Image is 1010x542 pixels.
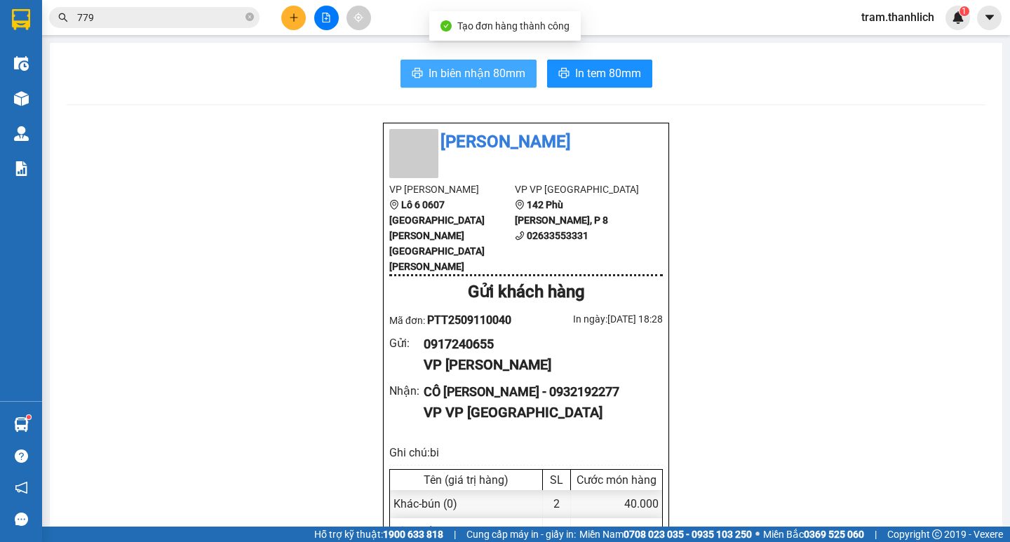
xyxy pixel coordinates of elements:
span: Khác - bún (0) [393,497,457,510]
span: In biên nhận 80mm [429,65,525,82]
div: Mã đơn: [389,311,526,329]
span: | [454,527,456,542]
div: Cước món hàng [574,473,659,487]
li: VP [PERSON_NAME] [389,182,515,197]
button: plus [281,6,306,30]
button: printerIn biên nhận 80mm [400,60,537,88]
sup: 1 [27,415,31,419]
div: Gửi : [389,334,424,352]
span: caret-down [983,11,996,24]
img: solution-icon [14,161,29,176]
span: plus [289,13,299,22]
div: Tên (giá trị hàng) [393,473,539,487]
span: notification [15,481,28,494]
span: search [58,13,68,22]
div: Nhận : [389,382,424,400]
span: 40.000 [624,525,659,538]
span: Cung cấp máy in - giấy in: [466,527,576,542]
div: In ngày: [DATE] 18:28 [526,311,663,327]
span: tram.thanhlich [850,8,945,26]
img: warehouse-icon [14,417,29,432]
b: Lô 6 0607 [GEOGRAPHIC_DATA][PERSON_NAME][GEOGRAPHIC_DATA][PERSON_NAME] [389,199,485,272]
li: [PERSON_NAME] [7,7,203,34]
button: file-add [314,6,339,30]
span: environment [7,78,17,88]
span: printer [412,67,423,81]
strong: 0708 023 035 - 0935 103 250 [624,529,752,540]
div: VP VP [GEOGRAPHIC_DATA] [424,402,652,424]
div: Gửi khách hàng [389,279,663,306]
div: 40.000 [571,490,662,517]
b: 02633553331 [527,230,588,241]
span: PTT2509110040 [427,313,511,327]
span: question-circle [15,449,28,463]
button: printerIn tem 80mm [547,60,652,88]
button: aim [346,6,371,30]
div: 2 [543,490,571,517]
button: caret-down [977,6,1002,30]
li: VP VP [GEOGRAPHIC_DATA] [515,182,640,197]
img: icon-new-feature [952,11,964,24]
li: VP VP [GEOGRAPHIC_DATA] [97,60,187,106]
span: message [15,513,28,526]
span: file-add [321,13,331,22]
div: 0917240655 [424,334,652,354]
strong: 1900 633 818 [383,529,443,540]
span: Miền Nam [579,527,752,542]
b: Lô 6 0607 [GEOGRAPHIC_DATA][PERSON_NAME][GEOGRAPHIC_DATA][PERSON_NAME] [7,77,94,150]
span: check-circle [440,20,452,32]
input: Tìm tên, số ĐT hoặc mã đơn [77,10,243,25]
img: warehouse-icon [14,126,29,141]
b: 142 Phù [PERSON_NAME], P 8 [515,199,608,226]
span: Miền Bắc [763,527,864,542]
img: warehouse-icon [14,56,29,71]
div: CÔ [PERSON_NAME] - 0932192277 [424,382,652,402]
span: aim [353,13,363,22]
div: Ghi chú: bi [389,444,663,461]
img: logo-vxr [12,9,30,30]
strong: 0369 525 060 [804,529,864,540]
span: Tổng cộng [393,525,447,538]
span: 1 [962,6,967,16]
span: printer [558,67,570,81]
span: phone [515,231,525,240]
div: VP [PERSON_NAME] [424,354,652,376]
span: ⚪️ [755,531,760,537]
span: Hỗ trợ kỹ thuật: [314,527,443,542]
span: close-circle [245,11,254,25]
sup: 1 [959,6,969,16]
span: 2 [553,525,560,538]
li: [PERSON_NAME] [389,129,663,156]
span: close-circle [245,13,254,21]
span: copyright [932,529,942,539]
span: In tem 80mm [575,65,641,82]
span: environment [515,200,525,210]
div: SL [546,473,567,487]
li: VP [PERSON_NAME] [7,60,97,75]
span: | [875,527,877,542]
span: environment [389,200,399,210]
img: warehouse-icon [14,91,29,106]
span: Tạo đơn hàng thành công [457,20,570,32]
